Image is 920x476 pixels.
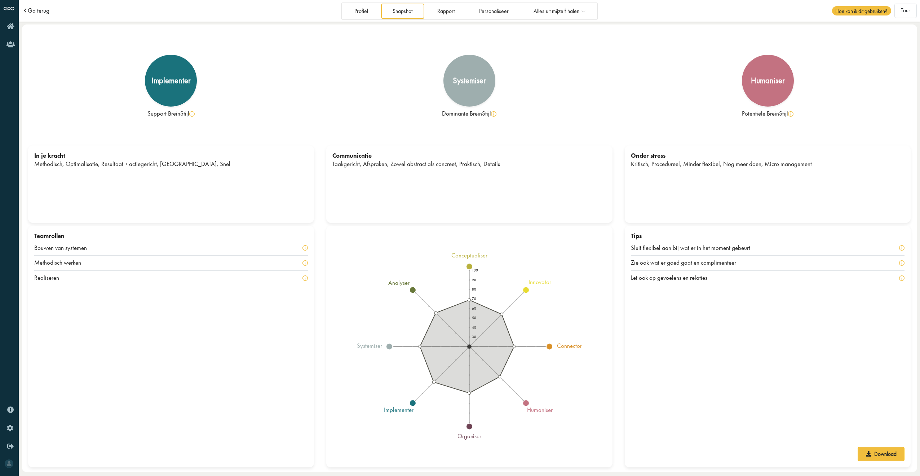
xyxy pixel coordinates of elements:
[534,8,579,14] span: Alles uit mijzelf halen
[302,245,308,251] img: info-yellow.svg
[28,8,49,14] a: Ga terug
[34,160,308,169] div: Methodisch, Optimalisatie, Resultaat + actiegericht, [GEOGRAPHIC_DATA], Snel
[302,275,308,281] img: info-yellow.svg
[151,77,191,85] div: implementer
[332,152,606,160] div: Communicatie
[326,109,612,118] div: Dominante BreinStijl
[472,268,478,273] text: 100
[425,4,466,18] a: Rapport
[34,152,308,160] div: In je kracht
[472,278,476,282] text: 90
[342,4,380,18] a: Profiel
[34,244,96,252] div: Bouwen van systemen
[457,432,482,440] tspan: organiser
[384,406,414,414] tspan: implementer
[34,232,308,241] div: Teamrollen
[491,111,496,117] img: info-yellow.svg
[34,274,68,282] div: Realiseren
[332,160,606,169] div: Taakgericht, Afspraken, Zowel abstract als concreet, Praktisch, Details
[832,6,891,15] span: Hoe kan ik dit gebruiken?
[894,4,917,18] button: Tour
[34,259,90,267] div: Methodisch werken
[631,259,746,267] div: Zie ook wat er goed gaat en complimenteer
[302,260,308,266] img: info-yellow.svg
[189,111,195,117] img: info-yellow.svg
[631,152,905,160] div: Onder stress
[28,109,314,118] div: Support BreinStijl
[388,279,410,287] tspan: analyser
[451,251,488,259] tspan: conceptualiser
[751,77,785,85] div: humaniser
[472,287,476,292] text: 80
[472,297,476,301] text: 70
[899,260,904,266] img: info-yellow.svg
[527,406,553,414] tspan: humaniser
[901,7,910,14] span: Tour
[453,77,486,85] div: systemiser
[357,342,382,350] tspan: systemiser
[528,278,552,286] tspan: innovator
[381,4,424,18] a: Snapshot
[557,342,582,350] tspan: connector
[631,244,760,252] div: Sluit flexibel aan bij wat er in het moment gebeurt
[788,111,793,117] img: info-yellow.svg
[631,232,905,241] div: Tips
[899,275,904,281] img: info-yellow.svg
[631,274,717,282] div: Let ook op gevoelens en relaties
[468,4,521,18] a: Personaliseer
[522,4,596,18] a: Alles uit mijzelf halen
[625,109,911,118] div: Potentiële BreinStijl
[858,447,904,461] a: Download
[631,160,905,169] div: Kritisch, Procedureel, Minder flexibel, Nog meer doen, Micro management
[899,245,904,251] img: info-yellow.svg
